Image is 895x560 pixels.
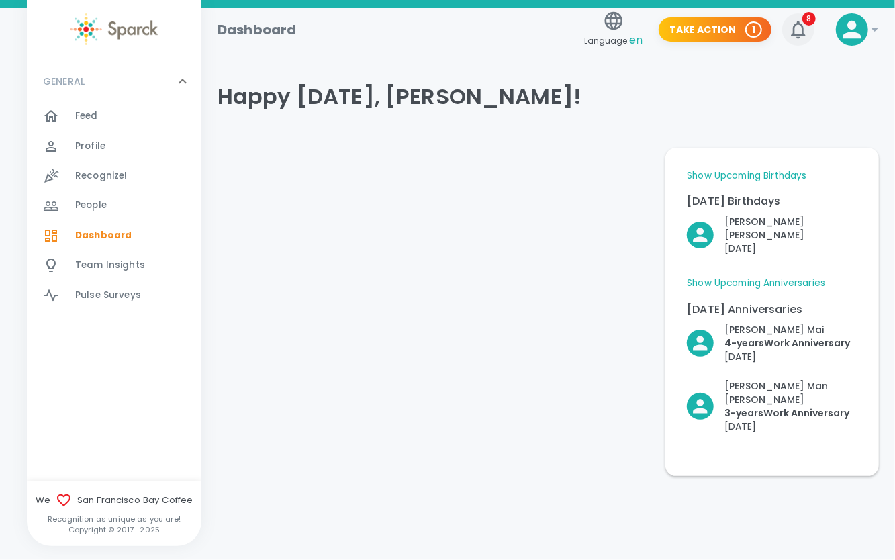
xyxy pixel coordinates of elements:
[27,221,201,250] a: Dashboard
[687,277,825,290] a: Show Upcoming Anniversaries
[218,83,879,110] h4: Happy [DATE], [PERSON_NAME]!
[27,101,201,131] a: Feed
[724,406,857,420] p: 3- years Work Anniversary
[724,242,857,255] p: [DATE]
[629,32,643,48] span: en
[724,350,850,363] p: [DATE]
[27,13,201,45] a: Sparck logo
[75,169,128,183] span: Recognize!
[724,215,857,242] p: [PERSON_NAME] [PERSON_NAME]
[27,161,201,191] a: Recognize!
[687,379,857,433] button: Click to Recognize!
[659,17,771,42] button: Take Action 1
[687,301,857,318] p: [DATE] Anniversaries
[27,61,201,101] div: GENERAL
[724,420,857,433] p: [DATE]
[218,19,296,40] h1: Dashboard
[724,323,850,336] p: [PERSON_NAME] Mai
[724,379,857,406] p: [PERSON_NAME] Man [PERSON_NAME]
[27,250,201,280] a: Team Insights
[27,492,201,508] span: We San Francisco Bay Coffee
[70,13,158,45] img: Sparck logo
[75,199,107,212] span: People
[27,191,201,220] a: People
[75,229,132,242] span: Dashboard
[687,169,806,183] a: Show Upcoming Birthdays
[782,13,814,46] button: 8
[75,140,105,153] span: Profile
[724,336,850,350] p: 4- years Work Anniversary
[27,514,201,524] p: Recognition as unique as you are!
[75,289,141,302] span: Pulse Surveys
[676,204,857,255] div: Click to Recognize!
[687,193,857,209] p: [DATE] Birthdays
[43,75,85,88] p: GENERAL
[27,281,201,310] a: Pulse Surveys
[27,132,201,161] a: Profile
[75,109,98,123] span: Feed
[802,12,816,26] span: 8
[687,215,857,255] button: Click to Recognize!
[752,23,755,36] p: 1
[75,259,145,272] span: Team Insights
[579,6,648,54] button: Language:en
[27,524,201,535] p: Copyright © 2017 - 2025
[676,369,857,433] div: Click to Recognize!
[584,32,643,50] span: Language:
[687,323,850,363] button: Click to Recognize!
[676,312,850,363] div: Click to Recognize!
[27,101,201,316] div: GENERAL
